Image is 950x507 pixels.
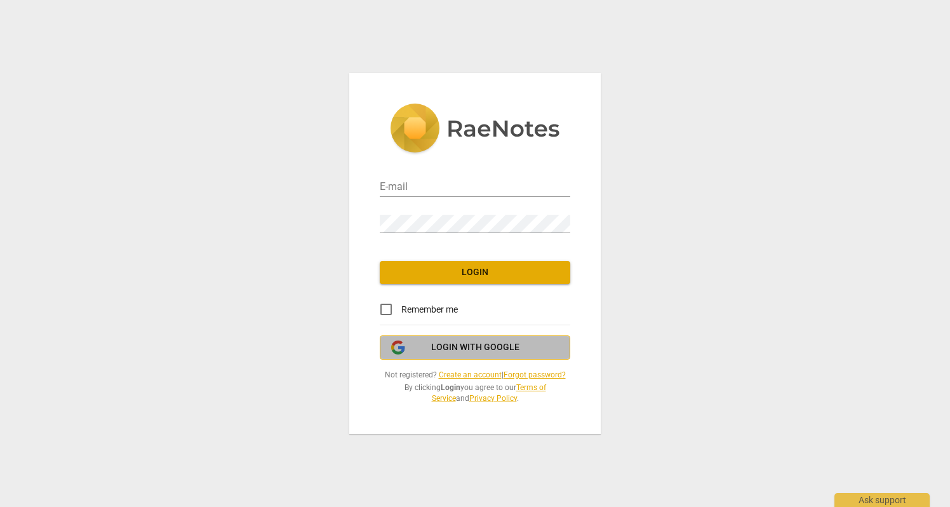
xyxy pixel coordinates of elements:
span: Remember me [401,303,458,316]
div: Ask support [834,493,930,507]
img: 5ac2273c67554f335776073100b6d88f.svg [390,104,560,156]
a: Forgot password? [504,370,566,379]
span: Not registered? | [380,370,570,381]
span: Login [390,266,560,279]
button: Login with Google [380,335,570,360]
span: Login with Google [431,341,519,354]
a: Terms of Service [432,383,546,403]
a: Privacy Policy [469,394,517,403]
button: Login [380,261,570,284]
b: Login [441,383,460,392]
span: By clicking you agree to our and . [380,382,570,403]
a: Create an account [439,370,502,379]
